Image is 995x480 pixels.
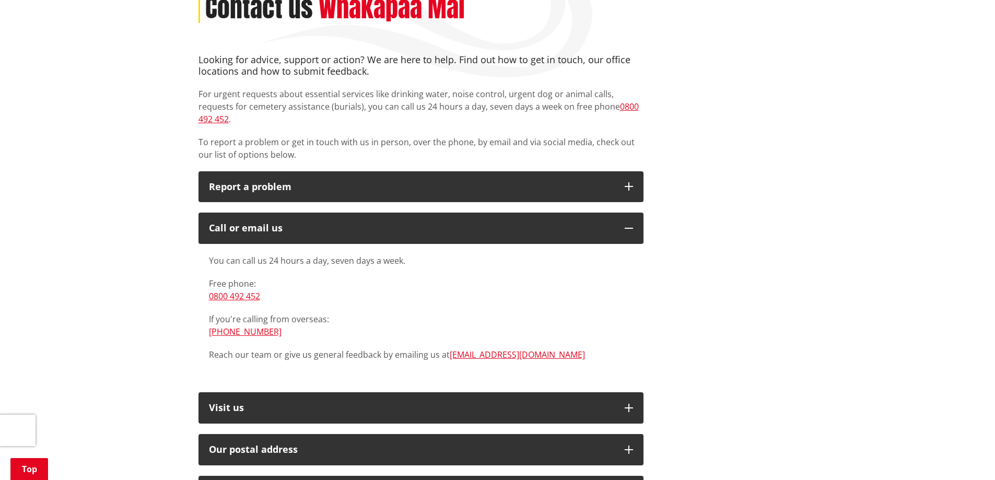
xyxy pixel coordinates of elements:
[198,136,643,161] p: To report a problem or get in touch with us in person, over the phone, by email and via social me...
[10,458,48,480] a: Top
[209,348,633,361] p: Reach our team or give us general feedback by emailing us at
[209,290,260,302] a: 0800 492 452
[198,213,643,244] button: Call or email us
[198,88,643,125] p: For urgent requests about essential services like drinking water, noise control, urgent dog or an...
[198,54,643,77] h4: Looking for advice, support or action? We are here to help. Find out how to get in touch, our off...
[450,349,585,360] a: [EMAIL_ADDRESS][DOMAIN_NAME]
[209,313,633,338] p: If you're calling from overseas:
[209,403,614,413] p: Visit us
[947,436,985,474] iframe: Messenger Launcher
[209,277,633,302] p: Free phone:
[209,326,282,337] a: [PHONE_NUMBER]
[209,254,633,267] p: You can call us 24 hours a day, seven days a week.
[198,101,639,125] a: 0800 492 452
[198,434,643,465] button: Our postal address
[198,171,643,203] button: Report a problem
[209,182,614,192] p: Report a problem
[209,444,614,455] h2: Our postal address
[209,223,614,233] div: Call or email us
[198,392,643,424] button: Visit us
